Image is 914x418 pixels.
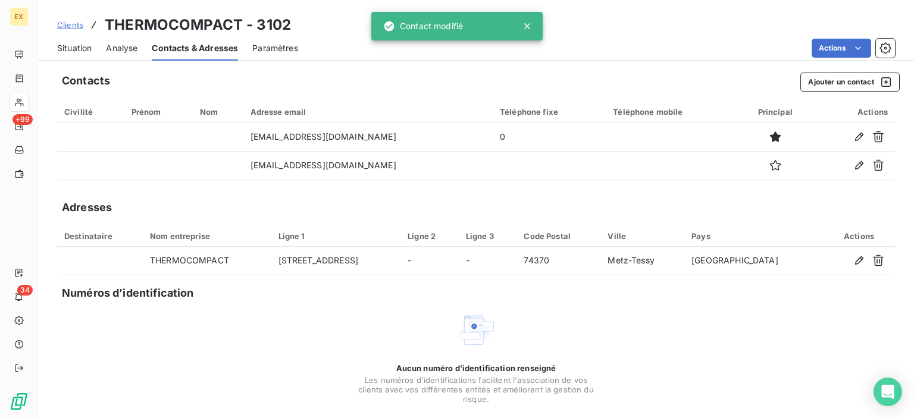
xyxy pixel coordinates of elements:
[57,42,92,54] span: Situation
[10,392,29,411] img: Logo LeanPay
[812,39,871,58] button: Actions
[57,19,83,31] a: Clients
[691,231,816,241] div: Pays
[800,73,900,92] button: Ajouter un contact
[200,107,236,117] div: Nom
[830,231,888,241] div: Actions
[243,151,493,180] td: [EMAIL_ADDRESS][DOMAIN_NAME]
[357,375,595,404] span: Les numéros d'identifications facilitent l'association de vos clients avec vos différentes entité...
[493,122,606,151] td: 0
[396,363,556,373] span: Aucun numéro d’identification renseigné
[132,107,186,117] div: Prénom
[243,122,493,151] td: [EMAIL_ADDRESS][DOMAIN_NAME]
[383,15,463,37] div: Contact modifié
[150,231,264,241] div: Nom entreprise
[105,14,291,36] h3: THERMOCOMPACT - 3102
[17,285,33,296] span: 34
[500,107,599,117] div: Téléphone fixe
[12,114,33,125] span: +99
[57,20,83,30] span: Clients
[408,231,452,241] div: Ligne 2
[252,42,298,54] span: Paramètres
[62,73,110,89] h5: Contacts
[64,107,117,117] div: Civilité
[106,42,137,54] span: Analyse
[600,247,684,275] td: Metz-Tessy
[874,378,902,406] div: Open Intercom Messenger
[457,311,495,349] img: Empty state
[517,247,600,275] td: 74370
[684,247,823,275] td: [GEOGRAPHIC_DATA]
[62,199,112,216] h5: Adresses
[821,107,888,117] div: Actions
[459,247,517,275] td: -
[64,231,136,241] div: Destinataire
[10,7,29,26] div: EX
[143,247,271,275] td: THERMOCOMPACT
[271,247,401,275] td: [STREET_ADDRESS]
[613,107,730,117] div: Téléphone mobile
[744,107,806,117] div: Principal
[608,231,677,241] div: Ville
[62,285,194,301] h5: Numéros d’identification
[400,247,459,275] td: -
[524,231,593,241] div: Code Postal
[251,107,486,117] div: Adresse email
[466,231,510,241] div: Ligne 3
[152,42,238,54] span: Contacts & Adresses
[278,231,394,241] div: Ligne 1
